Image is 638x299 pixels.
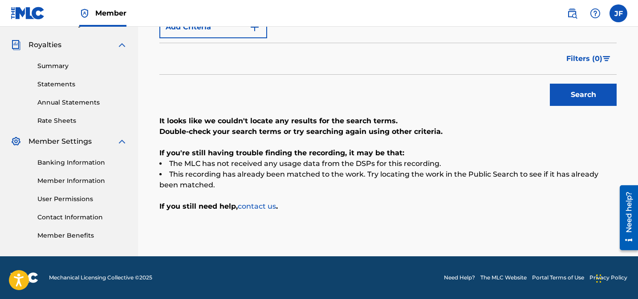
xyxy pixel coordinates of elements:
button: Add Criteria [159,16,267,38]
a: Statements [37,80,127,89]
iframe: Resource Center [613,182,638,253]
span: Member Settings [28,136,92,147]
span: Member [95,8,126,18]
p: If you're still having trouble finding the recording, it may be that: [159,148,617,158]
img: expand [117,136,127,147]
a: Need Help? [444,274,475,282]
span: Filters ( 0 ) [566,53,602,64]
div: Help [586,4,604,22]
a: Member Benefits [37,231,127,240]
iframe: Chat Widget [593,256,638,299]
a: Contact Information [37,213,127,222]
a: User Permissions [37,194,127,204]
div: User Menu [610,4,627,22]
img: search [567,8,577,19]
img: help [590,8,601,19]
li: This recording has already been matched to the work. Try locating the work in the Public Search t... [159,169,617,190]
p: Double-check your search terms or try searching again using other criteria. [159,126,617,137]
button: Filters (0) [561,48,617,70]
span: Mechanical Licensing Collective © 2025 [49,274,152,282]
img: Top Rightsholder [79,8,90,19]
img: 9d2ae6d4665cec9f34b9.svg [249,22,260,32]
div: Drag [596,265,601,292]
p: If you still need help, . [159,201,617,212]
a: Rate Sheets [37,116,127,125]
img: Royalties [11,40,21,50]
a: Banking Information [37,158,127,167]
img: filter [603,56,610,61]
a: The MLC Website [480,274,527,282]
img: MLC Logo [11,7,45,20]
p: It looks like we couldn't locate any results for the search terms. [159,116,617,126]
span: Royalties [28,40,61,50]
a: Summary [37,61,127,71]
a: Portal Terms of Use [532,274,584,282]
a: Member Information [37,176,127,186]
img: Member Settings [11,136,21,147]
img: logo [11,272,38,283]
a: contact us [238,202,276,210]
img: expand [117,40,127,50]
a: Annual Statements [37,98,127,107]
button: Search [550,84,617,106]
li: The MLC has not received any usage data from the DSPs for this recording. [159,158,617,169]
a: Privacy Policy [589,274,627,282]
a: Public Search [563,4,581,22]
